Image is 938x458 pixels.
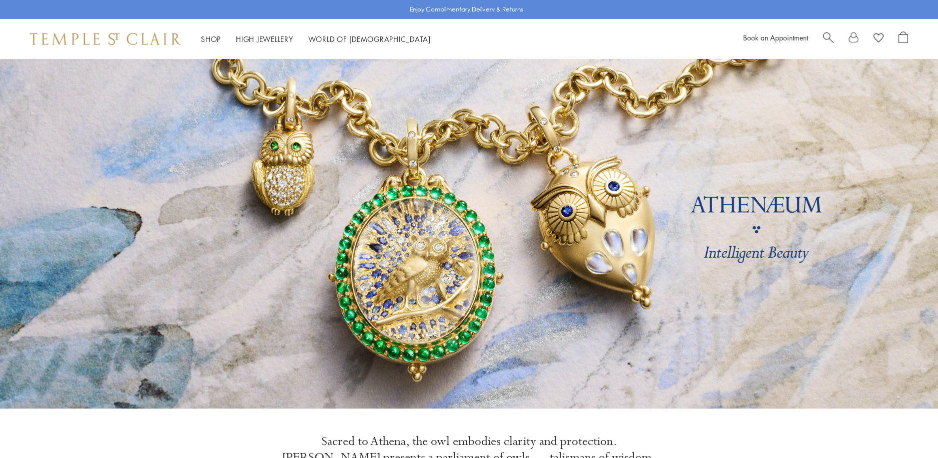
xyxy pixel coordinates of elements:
[899,31,908,46] a: Open Shopping Bag
[30,33,181,45] img: Temple St. Clair
[888,411,928,448] iframe: Gorgias live chat messenger
[743,32,808,42] a: Book an Appointment
[308,34,431,44] a: World of [DEMOGRAPHIC_DATA]World of [DEMOGRAPHIC_DATA]
[823,31,834,46] a: Search
[236,34,293,44] a: High JewelleryHigh Jewellery
[874,31,884,46] a: View Wishlist
[410,4,523,14] p: Enjoy Complimentary Delivery & Returns
[201,34,221,44] a: ShopShop
[201,33,431,45] nav: Main navigation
